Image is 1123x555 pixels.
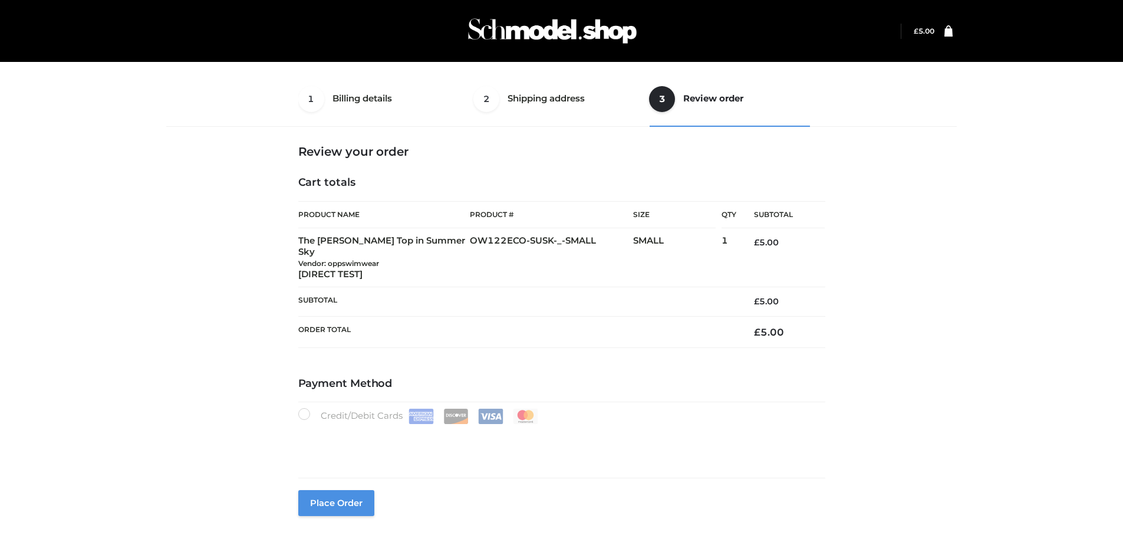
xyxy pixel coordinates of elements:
td: SMALL [633,228,722,287]
bdi: 5.00 [754,237,779,248]
button: Place order [298,490,374,516]
h3: Review your order [298,145,825,159]
th: Subtotal [736,202,825,228]
th: Subtotal [298,287,737,316]
td: 1 [722,228,736,287]
img: Mastercard [513,409,538,424]
bdi: 5.00 [754,296,779,307]
th: Order Total [298,316,737,347]
td: OW122ECO-SUSK-_-SMALL [470,228,633,287]
h4: Payment Method [298,377,825,390]
img: Discover [443,409,469,424]
th: Size [633,202,716,228]
img: Visa [478,409,503,424]
td: The [PERSON_NAME] Top in Summer Sky [DIRECT TEST] [298,228,470,287]
img: Schmodel Admin 964 [464,8,641,54]
iframe: Secure payment input frame [296,422,823,465]
a: £5.00 [914,27,934,35]
span: £ [754,326,760,338]
bdi: 5.00 [914,27,934,35]
th: Product Name [298,201,470,228]
span: £ [914,27,918,35]
th: Qty [722,201,736,228]
bdi: 5.00 [754,326,784,338]
span: £ [754,237,759,248]
h4: Cart totals [298,176,825,189]
th: Product # [470,201,633,228]
span: £ [754,296,759,307]
label: Credit/Debit Cards [298,408,539,424]
small: Vendor: oppswimwear [298,259,379,268]
img: Amex [409,409,434,424]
